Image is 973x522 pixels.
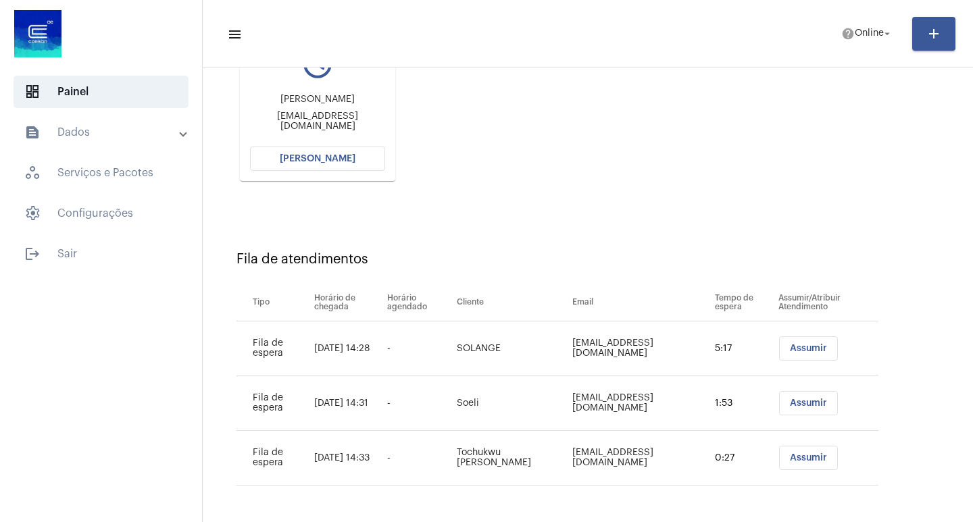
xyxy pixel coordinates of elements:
[24,205,41,221] span: sidenav icon
[778,391,878,415] mat-chip-list: selection
[250,147,385,171] button: [PERSON_NAME]
[11,7,65,61] img: d4669ae0-8c07-2337-4f67-34b0df7f5ae4.jpeg
[14,157,189,189] span: Serviços e Pacotes
[311,321,384,376] td: [DATE] 14:28
[384,284,453,321] th: Horário agendado
[778,336,878,361] mat-chip-list: selection
[14,76,189,108] span: Painel
[712,321,775,376] td: 5:17
[841,27,855,41] mat-icon: help
[926,26,942,42] mat-icon: add
[779,391,838,415] button: Assumir
[778,446,878,470] mat-chip-list: selection
[712,284,775,321] th: Tempo de espera
[311,431,384,486] td: [DATE] 14:33
[236,376,311,431] td: Fila de espera
[453,321,569,376] td: SOLANGE
[14,197,189,230] span: Configurações
[453,376,569,431] td: Soeli
[236,252,939,267] div: Fila de atendimentos
[855,29,884,38] span: Online
[779,336,838,361] button: Assumir
[384,321,453,376] td: -
[24,124,180,140] mat-panel-title: Dados
[779,446,838,470] button: Assumir
[712,431,775,486] td: 0:27
[24,246,41,262] mat-icon: sidenav icon
[569,376,712,431] td: [EMAIL_ADDRESS][DOMAIN_NAME]
[775,284,878,321] th: Assumir/Atribuir Atendimento
[453,284,569,321] th: Cliente
[881,28,893,40] mat-icon: arrow_drop_down
[569,321,712,376] td: [EMAIL_ADDRESS][DOMAIN_NAME]
[384,376,453,431] td: -
[569,431,712,486] td: [EMAIL_ADDRESS][DOMAIN_NAME]
[569,284,712,321] th: Email
[24,84,41,100] span: sidenav icon
[24,124,41,140] mat-icon: sidenav icon
[24,165,41,181] span: sidenav icon
[311,284,384,321] th: Horário de chegada
[790,398,827,408] span: Assumir
[280,154,355,163] span: [PERSON_NAME]
[250,95,385,105] div: [PERSON_NAME]
[790,344,827,353] span: Assumir
[833,20,901,47] button: Online
[227,26,241,43] mat-icon: sidenav icon
[790,453,827,463] span: Assumir
[236,431,311,486] td: Fila de espera
[236,321,311,376] td: Fila de espera
[8,116,202,149] mat-expansion-panel-header: sidenav iconDados
[311,376,384,431] td: [DATE] 14:31
[250,111,385,132] div: [EMAIL_ADDRESS][DOMAIN_NAME]
[384,431,453,486] td: -
[453,431,569,486] td: Tochukwu [PERSON_NAME]
[712,376,775,431] td: 1:53
[236,284,311,321] th: Tipo
[14,238,189,270] span: Sair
